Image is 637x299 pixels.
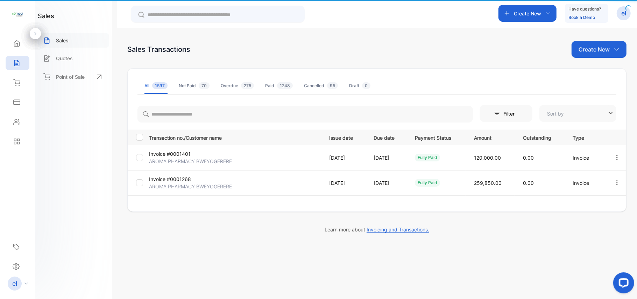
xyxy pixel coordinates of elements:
p: [DATE] [374,154,401,161]
span: 0.00 [523,155,534,161]
p: Have questions? [568,6,601,13]
div: Paid [265,83,293,89]
p: AROMA PHARMACY BWEYOGERERE [149,183,232,190]
p: AROMA PHARMACY BWEYOGERERE [149,158,232,165]
p: Sort by [547,110,564,117]
p: Amount [474,133,509,141]
p: Point of Sale [56,73,85,81]
p: Create New [579,45,610,54]
div: All [144,83,168,89]
div: fully paid [415,154,440,161]
p: Learn more about [127,226,627,233]
a: Sales [38,33,109,48]
p: [DATE] [374,179,401,187]
span: 95 [327,82,338,89]
p: [DATE] [329,154,359,161]
span: 1248 [277,82,293,89]
p: el [621,9,626,18]
span: 70 [199,82,210,89]
button: Sort by [539,105,616,122]
p: Invoice [573,154,599,161]
img: logo [12,9,23,20]
span: 275 [241,82,254,89]
p: Type [573,133,599,141]
span: 1597 [152,82,168,89]
p: Transaction no./Customer name [149,133,320,141]
p: [DATE] [329,179,359,187]
a: Point of Sale [38,69,109,84]
div: Not Paid [179,83,210,89]
p: Issue date [329,133,359,141]
div: Overdue [221,83,254,89]
a: Quotes [38,51,109,65]
p: Due date [374,133,401,141]
button: el [617,5,631,22]
button: Create New [498,5,557,22]
p: Invoice [573,179,599,187]
p: Quotes [56,55,73,62]
iframe: LiveChat chat widget [608,270,637,299]
div: fully paid [415,179,440,187]
p: Payment Status [415,133,460,141]
button: Create New [572,41,627,58]
p: Invoice #0001401 [149,150,206,158]
p: Outstanding [523,133,558,141]
h1: sales [38,11,54,21]
span: 0 [362,82,370,89]
p: Invoice #0001268 [149,175,206,183]
div: Draft [349,83,370,89]
div: Sales Transactions [127,44,190,55]
span: 120,000.00 [474,155,501,161]
a: Book a Demo [568,15,595,20]
div: Cancelled [304,83,338,89]
span: Invoicing and Transactions. [367,227,429,233]
span: 259,850.00 [474,180,502,186]
p: el [12,279,17,288]
p: Sales [56,37,69,44]
p: Create New [514,10,541,17]
span: 0.00 [523,180,534,186]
